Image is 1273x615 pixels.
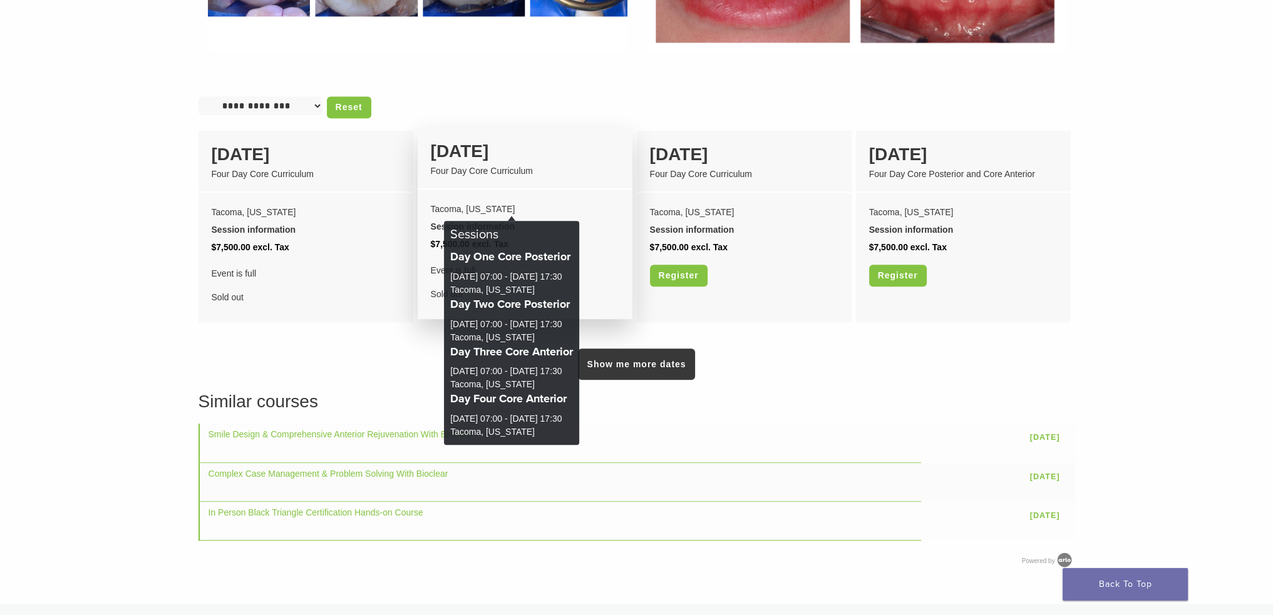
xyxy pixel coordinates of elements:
[869,168,1058,181] div: Four Day Core Posterior and Core Anterior
[450,344,573,359] h6: Day Three Core Anterior
[450,318,573,331] div: [DATE] 07:00 - [DATE] 17:30
[450,391,573,406] h6: Day Four Core Anterior
[650,203,838,221] div: Tacoma, [US_STATE]
[650,168,838,181] div: Four Day Core Curriculum
[212,221,400,238] div: Session information
[450,391,573,439] div: Tacoma, [US_STATE]
[869,265,927,287] a: Register
[431,218,619,235] div: Session information
[650,221,838,238] div: Session information
[253,242,289,252] span: excl. Tax
[1063,568,1188,601] a: Back To Top
[1022,557,1075,564] a: Powered by
[431,262,619,303] div: Sold out
[212,203,400,221] div: Tacoma, [US_STATE]
[327,96,371,118] a: Reset
[212,265,400,282] span: Event is full
[209,507,423,517] a: In Person Black Triangle Certification Hands-on Course
[1024,428,1066,447] a: [DATE]
[450,249,573,297] div: Tacoma, [US_STATE]
[450,412,573,425] div: [DATE] 07:00 - [DATE] 17:30
[431,262,619,279] span: Event is full
[450,297,573,344] div: Tacoma, [US_STATE]
[1024,467,1066,487] a: [DATE]
[209,469,448,479] a: Complex Case Management & Problem Solving With Bioclear
[869,242,908,252] span: $7,500.00
[691,242,728,252] span: excl. Tax
[1024,506,1066,526] a: [DATE]
[578,348,694,380] a: Show me more dates
[431,138,619,165] div: [DATE]
[1055,551,1074,569] img: Arlo training & Event Software
[209,429,473,439] a: Smile Design & Comprehensive Anterior Rejuvenation With Bioclear
[450,365,573,378] div: [DATE] 07:00 - [DATE] 17:30
[212,168,400,181] div: Four Day Core Curriculum
[450,227,573,242] h5: Sessions
[450,297,573,312] h6: Day Two Core Posterior
[450,249,573,264] h6: Day One Core Posterior
[450,270,573,283] div: [DATE] 07:00 - [DATE] 17:30
[869,203,1058,221] div: Tacoma, [US_STATE]
[910,242,947,252] span: excl. Tax
[650,141,838,168] div: [DATE]
[650,242,689,252] span: $7,500.00
[212,141,400,168] div: [DATE]
[450,344,573,392] div: Tacoma, [US_STATE]
[431,200,619,218] div: Tacoma, [US_STATE]
[869,221,1058,238] div: Session information
[431,165,619,178] div: Four Day Core Curriculum
[198,389,1075,415] h3: Similar courses
[212,265,400,306] div: Sold out
[212,242,250,252] span: $7,500.00
[431,239,470,249] span: $7,500.00
[650,265,708,287] a: Register
[869,141,1058,168] div: [DATE]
